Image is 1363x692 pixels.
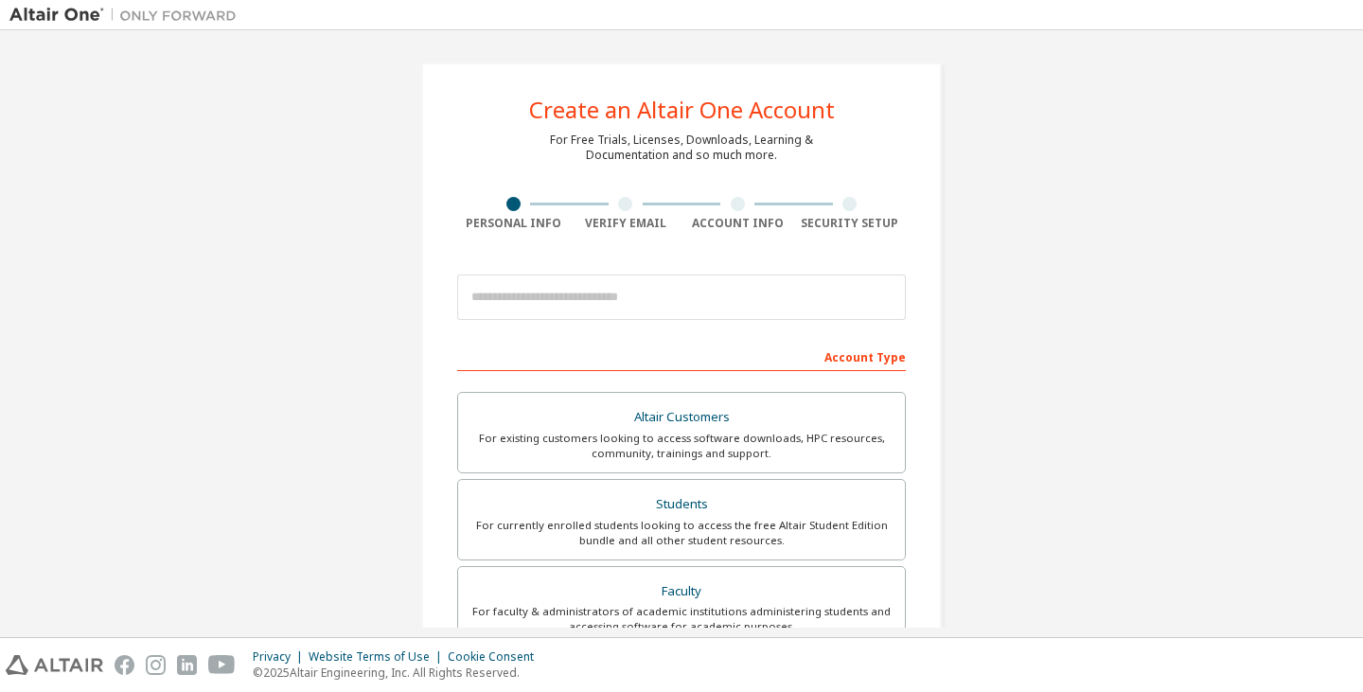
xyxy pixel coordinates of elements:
div: For currently enrolled students looking to access the free Altair Student Edition bundle and all ... [469,518,894,548]
img: youtube.svg [208,655,236,675]
div: Security Setup [794,216,907,231]
div: Privacy [253,649,309,665]
div: Students [469,491,894,518]
div: Verify Email [570,216,682,231]
div: Account Info [681,216,794,231]
img: facebook.svg [115,655,134,675]
div: Faculty [469,578,894,605]
div: For Free Trials, Licenses, Downloads, Learning & Documentation and so much more. [550,133,813,163]
div: Personal Info [457,216,570,231]
img: altair_logo.svg [6,655,103,675]
p: © 2025 Altair Engineering, Inc. All Rights Reserved. [253,665,545,681]
div: For faculty & administrators of academic institutions administering students and accessing softwa... [469,604,894,634]
div: Altair Customers [469,404,894,431]
img: Altair One [9,6,246,25]
div: Account Type [457,341,906,371]
img: instagram.svg [146,655,166,675]
div: For existing customers looking to access software downloads, HPC resources, community, trainings ... [469,431,894,461]
img: linkedin.svg [177,655,197,675]
div: Cookie Consent [448,649,545,665]
div: Website Terms of Use [309,649,448,665]
div: Create an Altair One Account [529,98,835,121]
